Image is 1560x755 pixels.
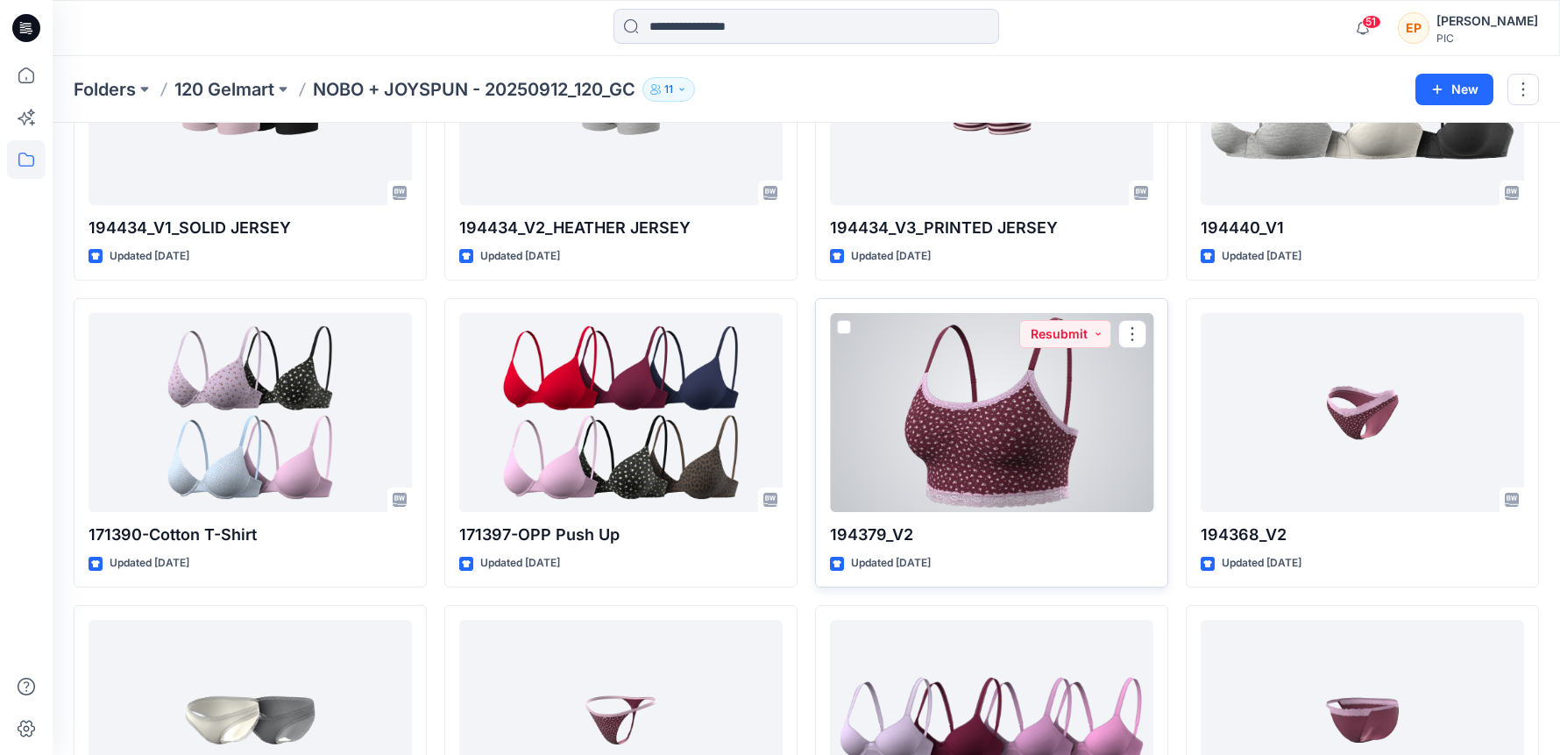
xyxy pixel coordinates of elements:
[1201,216,1524,240] p: 194440_V1
[459,216,783,240] p: 194434_V2_HEATHER JERSEY
[851,554,931,573] p: Updated [DATE]
[1201,313,1524,513] a: 194368_V2
[174,77,274,102] a: 120 Gelmart
[89,216,412,240] p: 194434_V1_SOLID JERSEY
[1436,11,1538,32] div: [PERSON_NAME]
[110,247,189,266] p: Updated [DATE]
[74,77,136,102] a: Folders
[851,247,931,266] p: Updated [DATE]
[480,554,560,573] p: Updated [DATE]
[830,523,1153,547] p: 194379_V2
[459,313,783,513] a: 171397-OPP Push Up
[1436,32,1538,45] div: PIC
[1201,523,1524,547] p: 194368_V2
[664,80,673,99] p: 11
[830,313,1153,513] a: 194379_V2
[110,554,189,573] p: Updated [DATE]
[89,523,412,547] p: 171390-Cotton T-Shirt
[1222,554,1301,573] p: Updated [DATE]
[459,523,783,547] p: 171397-OPP Push Up
[642,77,695,102] button: 11
[480,247,560,266] p: Updated [DATE]
[1222,247,1301,266] p: Updated [DATE]
[89,313,412,513] a: 171390-Cotton T-Shirt
[1415,74,1493,105] button: New
[313,77,635,102] p: NOBO + JOYSPUN - 20250912_120_GC
[1398,12,1429,44] div: EP
[830,216,1153,240] p: 194434_V3_PRINTED JERSEY
[1362,15,1381,29] span: 51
